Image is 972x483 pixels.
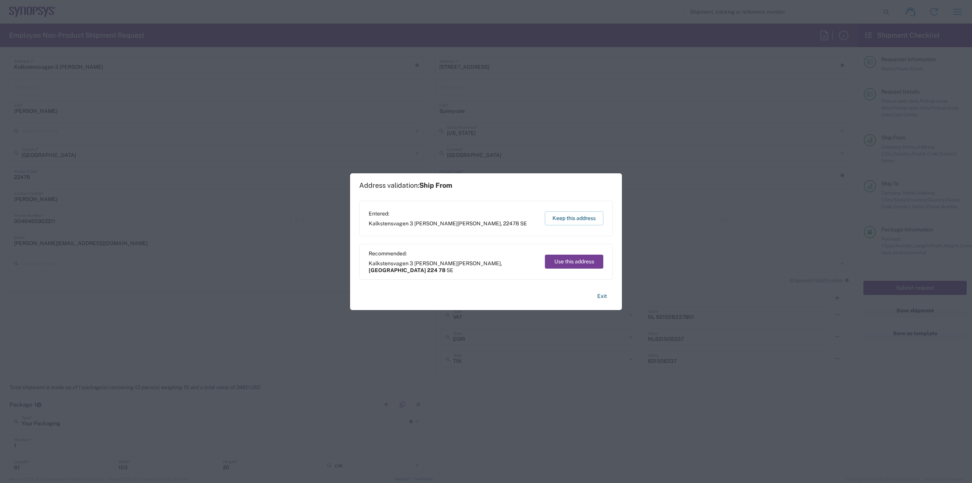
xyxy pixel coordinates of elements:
span: SE [520,220,527,226]
span: Kalkstensvagen 3 [PERSON_NAME] , [369,260,538,274]
span: [PERSON_NAME] [458,260,501,266]
span: Ship From [419,181,452,189]
span: Kalkstensvagen 3 [PERSON_NAME] , [369,220,527,227]
button: Keep this address [545,211,603,225]
span: Entered: [369,210,527,217]
span: SE [447,267,453,273]
button: Exit [591,290,613,303]
span: [PERSON_NAME] [458,220,501,226]
span: 22478 [503,220,519,226]
span: 224 78 [427,267,445,273]
span: Recommended: [369,250,538,257]
h1: Address validation: [359,181,452,190]
button: Use this address [545,255,603,269]
span: [GEOGRAPHIC_DATA] [369,267,426,273]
